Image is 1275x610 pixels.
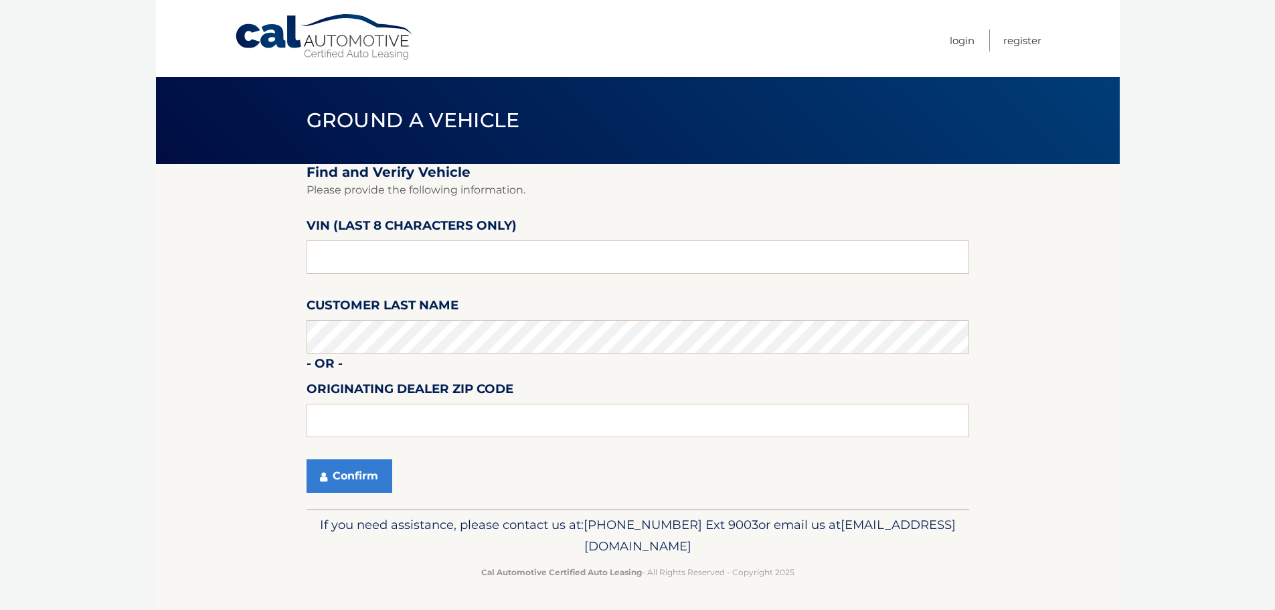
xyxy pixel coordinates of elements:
[307,216,517,240] label: VIN (last 8 characters only)
[950,29,974,52] a: Login
[1003,29,1041,52] a: Register
[315,565,960,579] p: - All Rights Reserved - Copyright 2025
[234,13,415,61] a: Cal Automotive
[584,517,758,532] span: [PHONE_NUMBER] Ext 9003
[307,459,392,493] button: Confirm
[481,567,642,577] strong: Cal Automotive Certified Auto Leasing
[307,164,969,181] h2: Find and Verify Vehicle
[307,379,513,404] label: Originating Dealer Zip Code
[307,295,458,320] label: Customer Last Name
[315,514,960,557] p: If you need assistance, please contact us at: or email us at
[307,181,969,200] p: Please provide the following information.
[307,354,343,378] label: - or -
[307,108,520,133] span: Ground a Vehicle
